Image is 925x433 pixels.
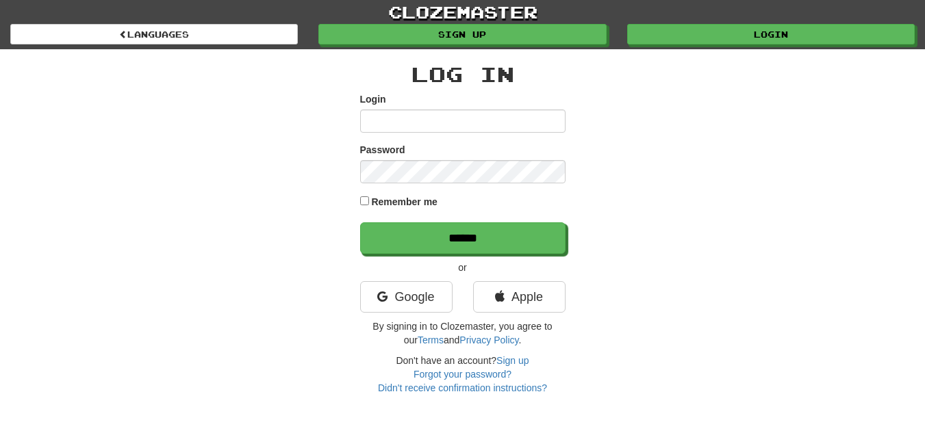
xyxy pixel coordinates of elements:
[459,334,518,345] a: Privacy Policy
[360,92,386,106] label: Login
[318,24,606,44] a: Sign up
[360,354,566,395] div: Don't have an account?
[10,24,298,44] a: Languages
[371,195,438,209] label: Remember me
[473,281,566,313] a: Apple
[360,261,566,274] p: or
[378,382,547,393] a: Didn't receive confirmation instructions?
[496,355,529,366] a: Sign up
[418,334,444,345] a: Terms
[360,143,405,157] label: Password
[414,369,511,380] a: Forgot your password?
[360,319,566,347] p: By signing in to Clozemaster, you agree to our and .
[360,63,566,86] h2: Log In
[360,281,453,313] a: Google
[627,24,915,44] a: Login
